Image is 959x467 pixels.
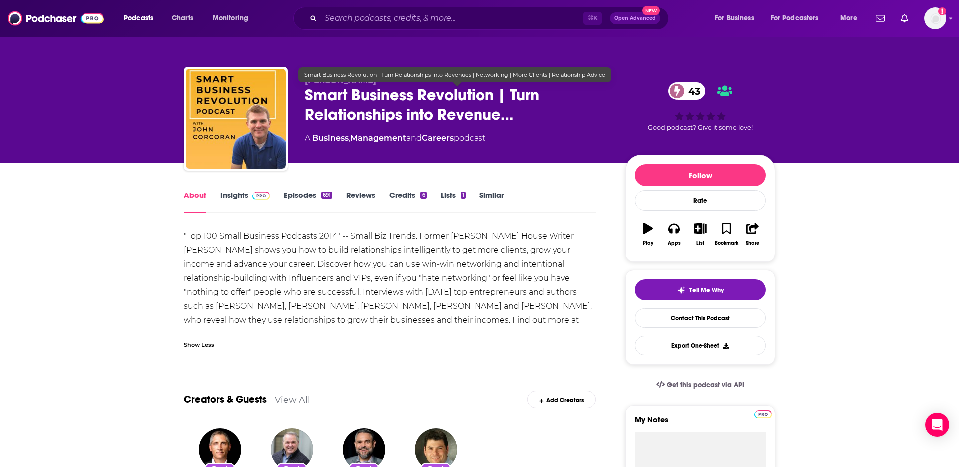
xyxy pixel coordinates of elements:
[678,82,705,100] span: 43
[625,76,775,138] div: 43Good podcast? Give it some love!
[184,229,596,341] div: "Top 100 Small Business Podcasts 2014" -- Small Biz Trends. Former [PERSON_NAME] House Writer [PE...
[213,11,248,25] span: Monitoring
[635,164,766,186] button: Follow
[349,133,350,143] span: ,
[754,409,772,418] a: Pro website
[165,10,199,26] a: Charts
[924,7,946,29] img: User Profile
[172,11,193,25] span: Charts
[406,133,422,143] span: and
[708,10,767,26] button: open menu
[614,16,656,21] span: Open Advanced
[897,10,912,27] a: Show notifications dropdown
[635,308,766,328] a: Contact This Podcast
[583,12,602,25] span: ⌘ K
[938,7,946,15] svg: Add a profile image
[840,11,857,25] span: More
[441,190,466,213] a: Lists1
[696,240,704,246] div: List
[668,240,681,246] div: Apps
[206,10,261,26] button: open menu
[635,336,766,355] button: Export One-Sheet
[764,10,833,26] button: open menu
[527,391,596,408] div: Add Creators
[635,216,661,252] button: Play
[321,10,583,26] input: Search podcasts, credits, & more...
[346,190,375,213] a: Reviews
[8,9,104,28] img: Podchaser - Follow, Share and Rate Podcasts
[740,216,766,252] button: Share
[635,415,766,432] label: My Notes
[715,240,738,246] div: Bookmark
[924,7,946,29] button: Show profile menu
[220,190,270,213] a: InsightsPodchaser Pro
[389,190,426,213] a: Credits6
[124,11,153,25] span: Podcasts
[635,279,766,300] button: tell me why sparkleTell Me Why
[420,192,426,199] div: 6
[746,240,759,246] div: Share
[298,67,611,82] div: Smart Business Revolution | Turn Relationships into Revenues | Networking | More Clients | Relati...
[184,190,206,213] a: About
[713,216,739,252] button: Bookmark
[924,7,946,29] span: Logged in as JamesRod2024
[610,12,660,24] button: Open AdvancedNew
[184,393,267,406] a: Creators & Guests
[642,6,660,15] span: New
[303,7,678,30] div: Search podcasts, credits, & more...
[422,133,454,143] a: Careers
[643,240,653,246] div: Play
[461,192,466,199] div: 1
[771,11,819,25] span: For Podcasters
[479,190,504,213] a: Similar
[661,216,687,252] button: Apps
[252,192,270,200] img: Podchaser Pro
[312,133,349,143] a: Business
[275,394,310,405] a: View All
[668,82,705,100] a: 43
[284,190,332,213] a: Episodes691
[635,190,766,211] div: Rate
[833,10,870,26] button: open menu
[648,373,752,397] a: Get this podcast via API
[117,10,166,26] button: open menu
[925,413,949,437] div: Open Intercom Messenger
[648,124,753,131] span: Good podcast? Give it some love!
[321,192,332,199] div: 691
[715,11,754,25] span: For Business
[677,286,685,294] img: tell me why sparkle
[186,69,286,169] img: Smart Business Revolution | Turn Relationships into Revenues | Networking | More Clients | Relati...
[305,132,485,144] div: A podcast
[689,286,724,294] span: Tell Me Why
[350,133,406,143] a: Management
[872,10,889,27] a: Show notifications dropdown
[687,216,713,252] button: List
[754,410,772,418] img: Podchaser Pro
[667,381,744,389] span: Get this podcast via API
